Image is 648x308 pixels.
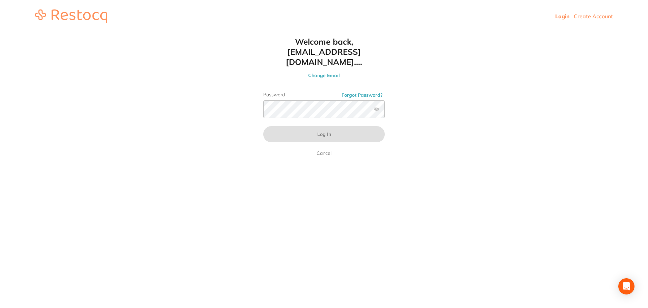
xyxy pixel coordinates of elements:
a: Login [555,13,570,20]
button: Forgot Password? [340,92,385,98]
h1: Welcome back, [EMAIL_ADDRESS][DOMAIN_NAME].... [250,37,398,67]
button: Change Email [250,72,398,78]
img: restocq_logo.svg [35,9,107,23]
a: Create Account [574,13,613,20]
a: Cancel [315,149,333,157]
label: Password [263,92,385,98]
span: Log In [317,131,331,137]
div: Open Intercom Messenger [618,278,634,294]
button: Log In [263,126,385,142]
